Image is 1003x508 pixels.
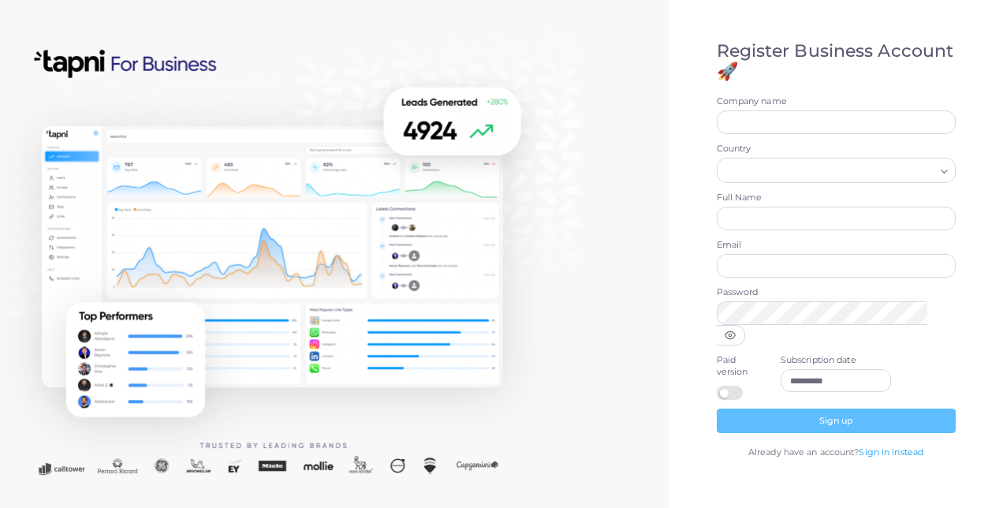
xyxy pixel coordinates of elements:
[717,158,956,183] div: Search for option
[717,192,956,204] label: Full Name
[781,354,892,367] label: Subscription date
[717,354,763,379] label: Paid version
[859,446,923,458] a: Sign in instead
[724,162,934,179] input: Search for option
[717,143,956,155] label: Country
[717,41,956,83] h4: Register Business Account 🚀
[717,286,956,299] label: Password
[717,409,956,432] button: Sign up
[717,239,956,252] label: Email
[717,95,956,108] label: Company name
[748,446,859,458] span: Already have an account?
